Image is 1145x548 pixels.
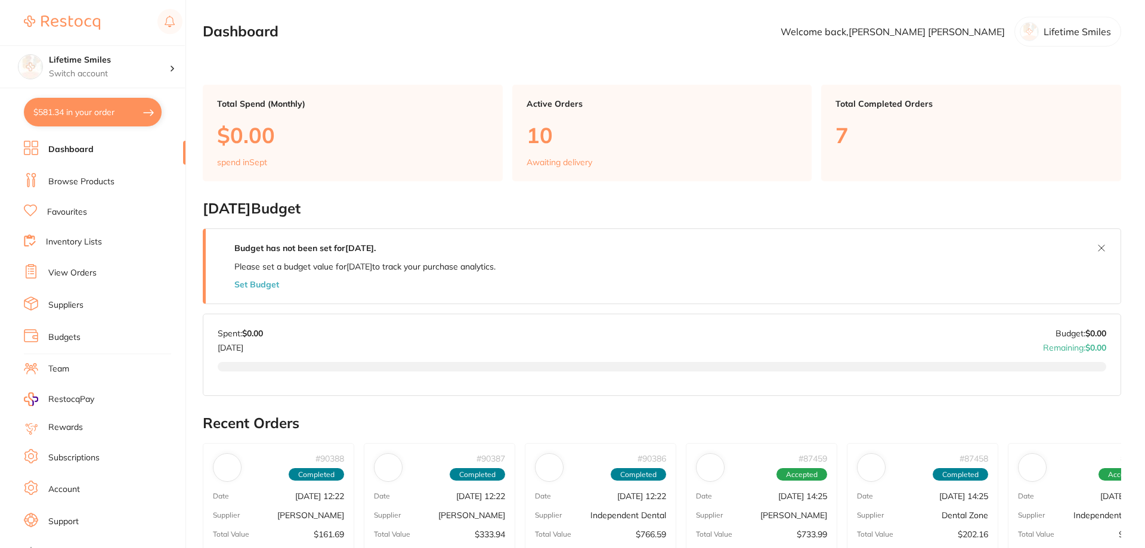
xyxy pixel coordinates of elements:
[218,329,263,338] p: Spent:
[48,394,94,405] span: RestocqPay
[1056,329,1106,338] p: Budget:
[778,491,827,501] p: [DATE] 14:25
[617,491,666,501] p: [DATE] 12:22
[203,200,1121,217] h2: [DATE] Budget
[781,26,1005,37] p: Welcome back, [PERSON_NAME] [PERSON_NAME]
[213,512,240,520] p: Supplier
[24,392,94,406] a: RestocqPay
[527,123,798,147] p: 10
[218,338,263,352] p: [DATE]
[289,469,344,482] span: Completed
[535,512,562,520] p: Supplier
[48,144,94,156] a: Dashboard
[1085,328,1106,339] strong: $0.00
[295,491,344,501] p: [DATE] 12:22
[797,530,827,540] p: $733.99
[217,99,488,109] p: Total Spend (Monthly)
[835,123,1107,147] p: 7
[939,491,988,501] p: [DATE] 14:25
[234,262,496,271] p: Please set a budget value for [DATE] to track your purchase analytics.
[527,99,798,109] p: Active Orders
[1085,342,1106,353] strong: $0.00
[933,469,988,482] span: Completed
[314,530,344,540] p: $161.69
[535,493,551,501] p: Date
[450,469,505,482] span: Completed
[234,280,279,289] button: Set Budget
[821,85,1121,181] a: Total Completed Orders7
[49,68,169,80] p: Switch account
[216,456,239,479] img: Adam Dental
[217,123,488,147] p: $0.00
[234,243,376,253] strong: Budget has not been set for [DATE] .
[242,328,263,339] strong: $0.00
[377,456,400,479] img: Henry Schein Halas
[535,531,571,539] p: Total Value
[1018,512,1045,520] p: Supplier
[49,54,169,66] h4: Lifetime Smiles
[277,511,344,521] p: [PERSON_NAME]
[47,206,87,218] a: Favourites
[24,16,100,30] img: Restocq Logo
[611,469,666,482] span: Completed
[438,511,505,521] p: [PERSON_NAME]
[512,85,812,181] a: Active Orders10Awaiting delivery
[958,530,988,540] p: $202.16
[48,176,114,188] a: Browse Products
[48,422,83,434] a: Rewards
[24,9,100,36] a: Restocq Logo
[315,454,344,463] p: # 90388
[475,530,505,540] p: $333.94
[48,452,100,464] a: Subscriptions
[374,493,390,501] p: Date
[696,512,723,520] p: Supplier
[776,469,827,482] span: Accepted
[203,85,503,181] a: Total Spend (Monthly)$0.00spend inSept
[760,511,827,521] p: [PERSON_NAME]
[857,531,893,539] p: Total Value
[48,267,97,279] a: View Orders
[203,415,1121,432] h2: Recent Orders
[48,332,81,343] a: Budgets
[48,516,79,528] a: Support
[696,493,712,501] p: Date
[1043,338,1106,352] p: Remaining:
[46,236,102,248] a: Inventory Lists
[1021,456,1044,479] img: Independent Dental
[799,454,827,463] p: # 87459
[860,456,883,479] img: Dental Zone
[696,531,732,539] p: Total Value
[857,493,873,501] p: Date
[203,23,278,40] h2: Dashboard
[374,512,401,520] p: Supplier
[374,531,410,539] p: Total Value
[527,157,592,167] p: Awaiting delivery
[942,511,988,521] p: Dental Zone
[638,454,666,463] p: # 90386
[213,493,229,501] p: Date
[217,157,267,167] p: spend in Sept
[48,363,69,375] a: Team
[24,392,38,406] img: RestocqPay
[213,531,249,539] p: Total Value
[456,491,505,501] p: [DATE] 12:22
[1018,493,1034,501] p: Date
[1044,26,1111,37] p: Lifetime Smiles
[48,484,80,496] a: Account
[476,454,505,463] p: # 90387
[835,99,1107,109] p: Total Completed Orders
[699,456,722,479] img: Henry Schein Halas
[538,456,561,479] img: Independent Dental
[636,530,666,540] p: $766.59
[1018,531,1054,539] p: Total Value
[48,299,83,311] a: Suppliers
[960,454,988,463] p: # 87458
[18,55,42,79] img: Lifetime Smiles
[857,512,884,520] p: Supplier
[590,511,666,521] p: Independent Dental
[24,98,162,126] button: $581.34 in your order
